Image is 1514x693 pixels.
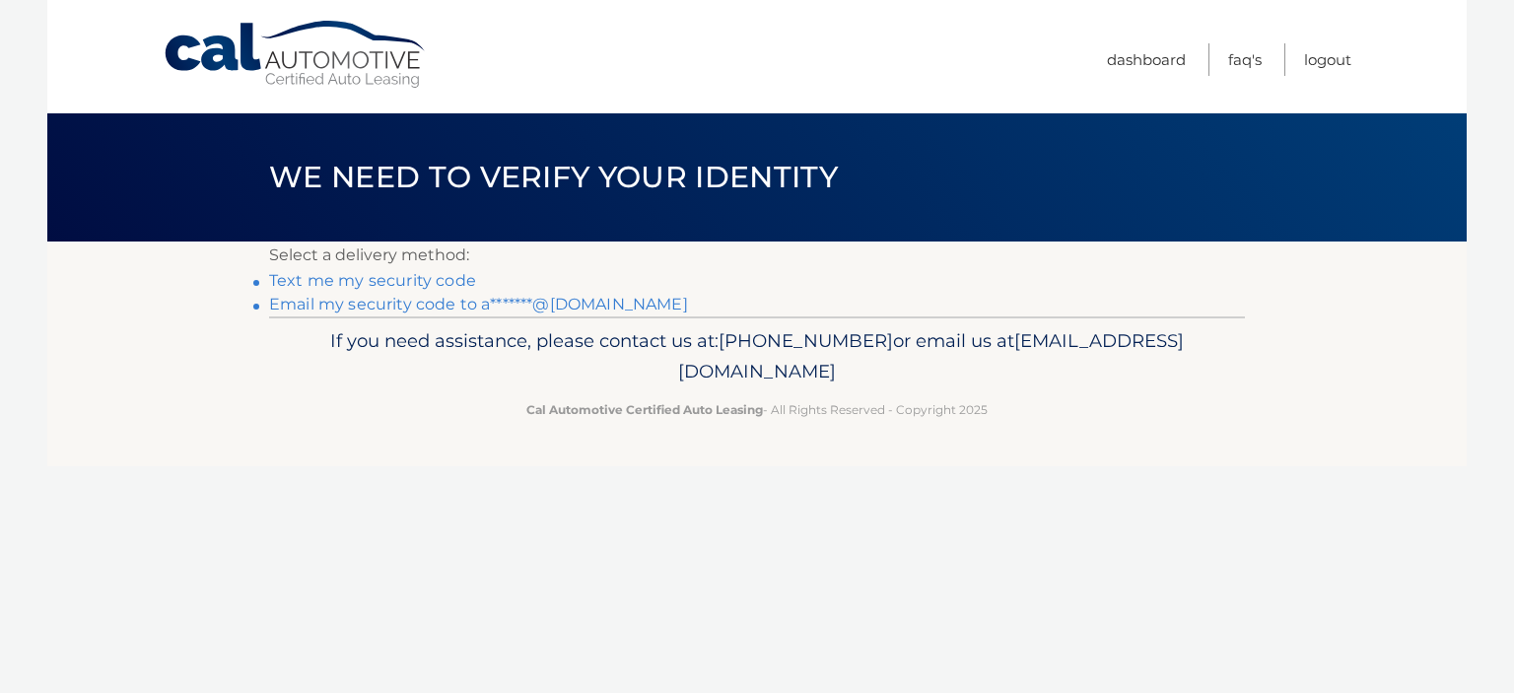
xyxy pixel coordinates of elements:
a: Dashboard [1107,43,1186,76]
p: Select a delivery method: [269,242,1245,269]
a: Email my security code to a*******@[DOMAIN_NAME] [269,295,688,313]
a: Logout [1304,43,1351,76]
a: FAQ's [1228,43,1262,76]
span: [PHONE_NUMBER] [719,329,893,352]
p: - All Rights Reserved - Copyright 2025 [282,399,1232,420]
strong: Cal Automotive Certified Auto Leasing [526,402,763,417]
span: We need to verify your identity [269,159,838,195]
a: Text me my security code [269,271,476,290]
a: Cal Automotive [163,20,429,90]
p: If you need assistance, please contact us at: or email us at [282,325,1232,388]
